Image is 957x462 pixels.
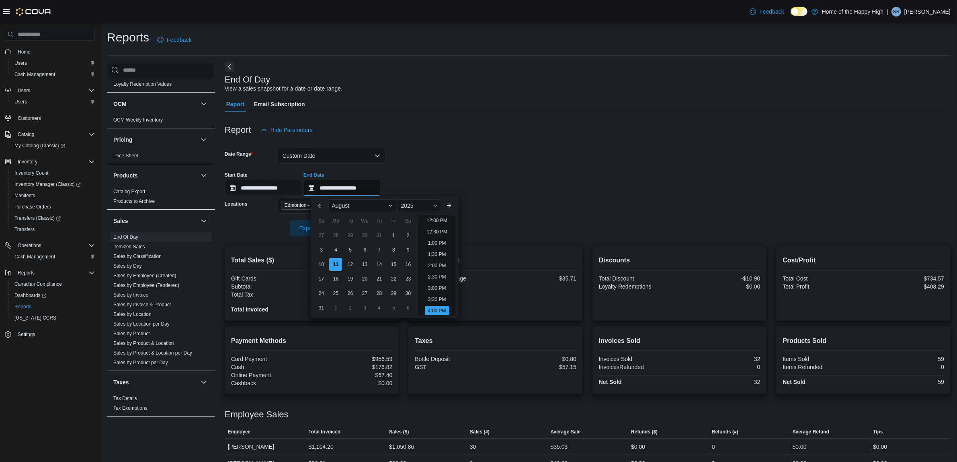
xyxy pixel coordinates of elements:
span: Cash Management [11,70,95,79]
div: Su [315,214,328,227]
div: $57.15 [497,364,576,370]
button: Transfers [8,224,98,235]
div: $176.82 [314,364,393,370]
div: Total Cost [783,275,862,282]
span: Report [226,96,244,112]
strong: Net Sold [783,379,805,385]
h3: Products [113,171,138,179]
a: Price Sheet [113,153,138,159]
div: day-27 [315,229,328,242]
span: Inventory [14,157,95,167]
div: day-3 [358,301,371,314]
button: Users [14,86,33,95]
div: Subtotal [231,283,310,290]
span: My Catalog (Classic) [11,141,95,151]
a: Sales by Employee (Created) [113,273,176,278]
span: Feedback [759,8,784,16]
button: Reports [2,267,98,278]
button: Reports [14,268,38,278]
span: Users [14,99,27,105]
span: Purchase Orders [11,202,95,212]
span: Transfers [14,226,35,233]
div: 0 [865,364,944,370]
div: day-19 [344,272,357,285]
button: Export [290,220,335,236]
span: Tax Details [113,395,137,402]
span: Edmonton - Terwillegar - Fire & Flower [281,201,357,210]
button: Operations [14,241,45,250]
div: day-28 [373,287,385,300]
img: Cova [16,8,52,16]
a: Reports [11,302,35,311]
a: Sales by Product & Location [113,340,174,346]
div: Total Profit [783,283,862,290]
div: $0.80 [497,356,576,362]
div: Loyalty Redemptions [599,283,678,290]
span: Operations [14,241,95,250]
div: day-14 [373,258,385,271]
h3: Sales [113,217,128,225]
button: Users [8,58,98,69]
a: Itemized Sales [113,244,145,250]
div: $408.29 [865,283,944,290]
div: day-12 [344,258,357,271]
div: Total Discount [599,275,678,282]
span: Manifests [14,192,35,199]
li: 1:30 PM [425,250,449,259]
a: Sales by Product per Day [113,360,168,365]
a: Manifests [11,191,38,200]
div: Card Payment [231,356,310,362]
span: Cash Management [14,254,55,260]
div: day-25 [329,287,342,300]
div: day-6 [402,301,414,314]
a: Feedback [154,32,195,48]
h3: Taxes [113,378,129,386]
span: Users [18,87,30,94]
div: Fr [387,214,400,227]
div: Products [107,187,215,209]
span: Sales by Location per Day [113,321,170,327]
span: Sales by Location [113,311,152,318]
div: day-4 [373,301,385,314]
span: Inventory Count [14,170,49,176]
nav: Complex example [5,42,95,361]
button: Hide Parameters [258,122,316,138]
button: Home [2,45,98,57]
button: Manifests [8,190,98,201]
div: day-7 [373,243,385,256]
span: Customers [14,113,95,123]
div: Loyalty [107,70,215,92]
button: [US_STATE] CCRS [8,312,98,324]
span: Email Subscription [254,96,305,112]
a: Sales by Invoice [113,292,148,298]
div: day-1 [387,229,400,242]
a: Users [11,58,30,68]
a: Users [11,97,30,107]
div: Th [373,214,385,227]
input: Press the down key to enter a popover containing a calendar. Press the escape key to close the po... [303,180,381,196]
a: Sales by Product [113,331,150,336]
span: 2025 [401,202,414,209]
h3: Pricing [113,136,132,144]
button: Catalog [14,130,37,139]
span: Purchase Orders [14,204,51,210]
button: Previous Month [314,199,327,212]
h2: Products Sold [783,336,944,346]
button: Pricing [199,135,209,144]
div: $35.71 [497,275,576,282]
span: Catalog Export [113,188,145,195]
div: 59 [865,356,944,362]
button: Inventory [2,156,98,167]
a: Sales by Employee (Tendered) [113,283,179,288]
div: InvoicesRefunded [599,364,678,370]
div: We [358,214,371,227]
span: SS [893,7,900,16]
h2: Average Spent [415,256,576,265]
a: Products to Archive [113,198,155,204]
div: Tu [344,214,357,227]
a: Home [14,47,34,57]
div: Items Refunded [783,364,862,370]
